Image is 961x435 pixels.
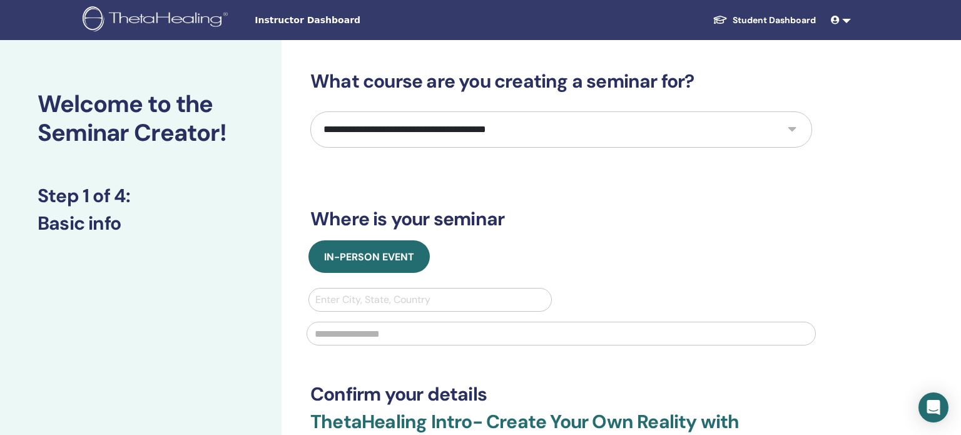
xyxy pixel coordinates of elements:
[310,208,812,230] h3: Where is your seminar
[308,240,430,273] button: In-Person Event
[713,14,728,25] img: graduation-cap-white.svg
[38,212,244,235] h3: Basic info
[324,250,414,264] span: In-Person Event
[310,383,812,406] h3: Confirm your details
[83,6,232,34] img: logo.png
[255,14,442,27] span: Instructor Dashboard
[38,90,244,147] h2: Welcome to the Seminar Creator!
[38,185,244,207] h3: Step 1 of 4 :
[703,9,826,32] a: Student Dashboard
[310,70,812,93] h3: What course are you creating a seminar for?
[918,392,948,422] div: Open Intercom Messenger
